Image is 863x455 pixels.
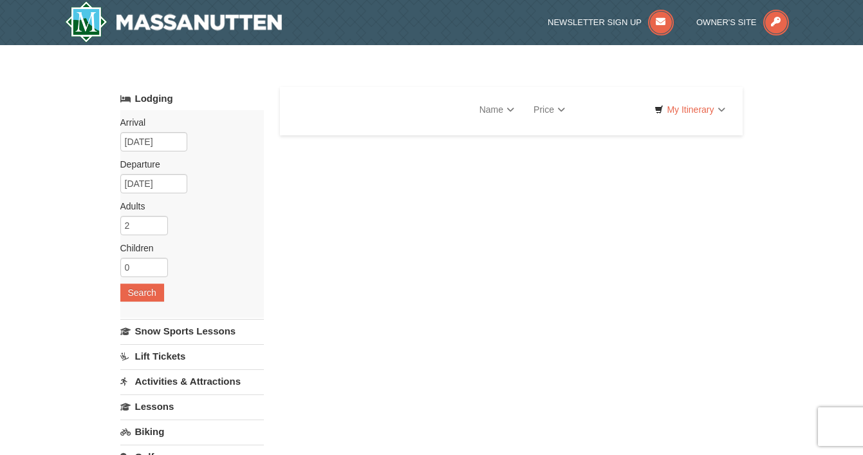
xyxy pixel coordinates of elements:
[120,116,254,129] label: Arrival
[120,394,264,418] a: Lessons
[65,1,283,43] img: Massanutten Resort Logo
[646,100,733,119] a: My Itinerary
[120,319,264,343] a: Snow Sports Lessons
[65,1,283,43] a: Massanutten Resort
[120,200,254,213] label: Adults
[524,97,575,122] a: Price
[120,369,264,393] a: Activities & Attractions
[120,344,264,368] a: Lift Tickets
[548,17,674,27] a: Newsletter Sign Up
[548,17,642,27] span: Newsletter Sign Up
[470,97,524,122] a: Name
[120,87,264,110] a: Lodging
[120,284,164,302] button: Search
[120,158,254,171] label: Departure
[120,420,264,443] a: Biking
[696,17,789,27] a: Owner's Site
[696,17,757,27] span: Owner's Site
[120,242,254,255] label: Children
